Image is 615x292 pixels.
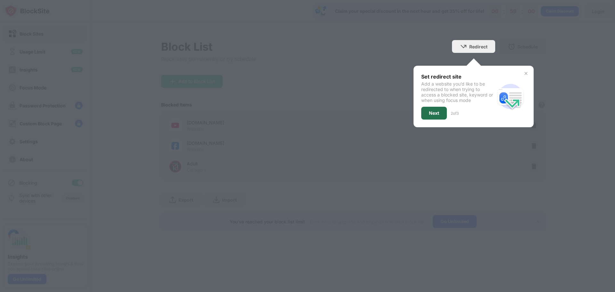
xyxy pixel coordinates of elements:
[421,73,495,80] div: Set redirect site
[429,111,439,116] div: Next
[469,44,488,49] div: Redirect
[451,111,459,116] div: 2 of 3
[523,71,529,76] img: x-button.svg
[495,81,526,112] img: redirect.svg
[421,81,495,103] div: Add a website you’d like to be redirected to when trying to access a blocked site, keyword or whe...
